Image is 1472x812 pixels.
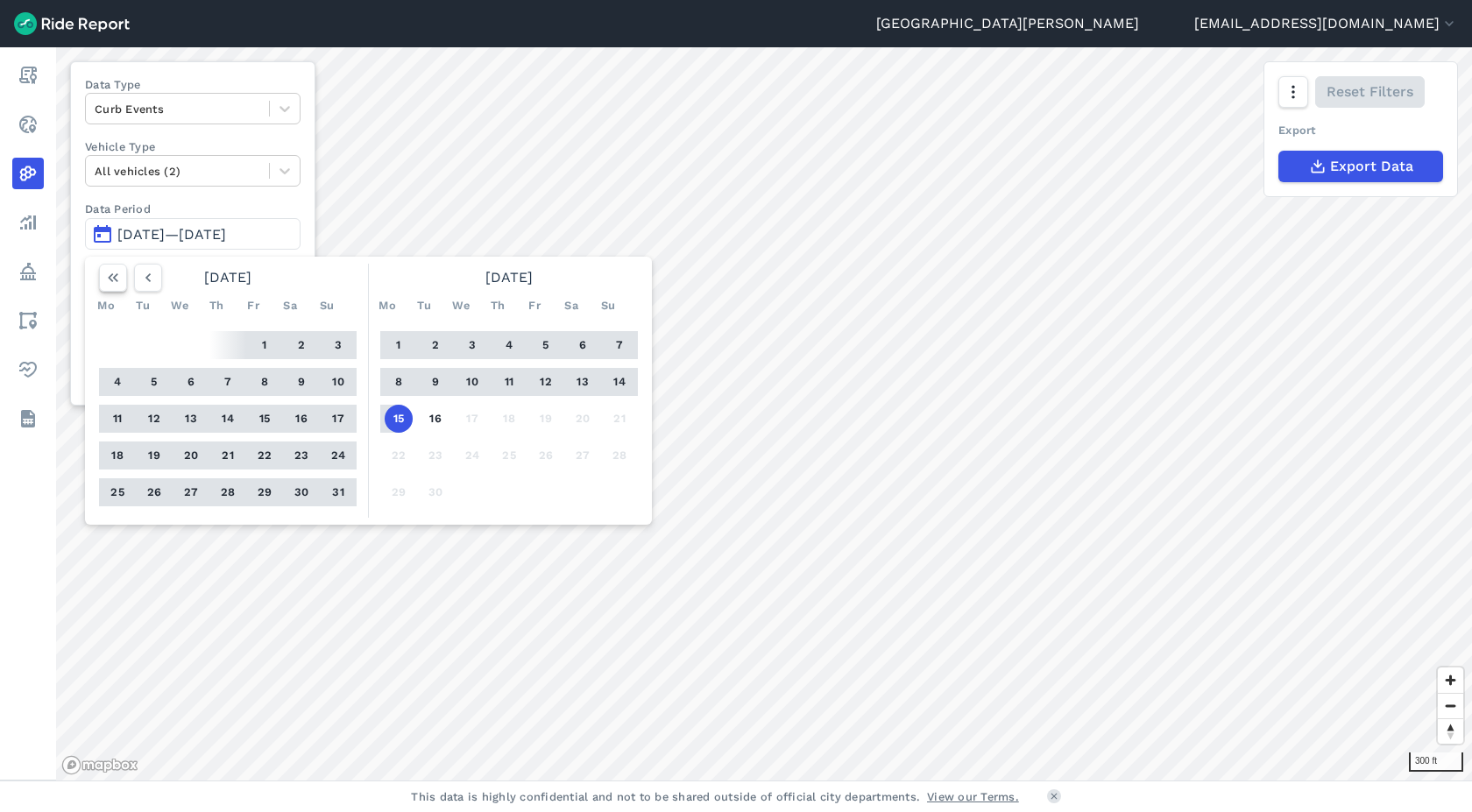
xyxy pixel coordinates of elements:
a: Heatmaps [12,158,44,189]
button: 11 [103,405,131,433]
button: 3 [324,331,352,359]
div: Fr [520,292,548,320]
button: 7 [214,368,242,396]
div: Mo [92,292,120,320]
button: 19 [140,441,168,470]
a: Mapbox logo [61,755,138,775]
button: 12 [140,405,168,433]
button: 4 [495,331,523,359]
a: [GEOGRAPHIC_DATA][PERSON_NAME] [876,13,1139,34]
button: 9 [421,368,449,396]
button: 2 [287,331,315,359]
button: 19 [532,405,560,433]
button: 30 [287,478,315,506]
a: Areas [12,305,44,336]
button: 13 [569,368,597,396]
button: 8 [385,368,413,396]
button: Export Data [1278,151,1443,182]
button: 1 [385,331,413,359]
button: 17 [324,405,352,433]
button: 24 [458,441,486,470]
button: 14 [214,405,242,433]
button: 31 [324,478,352,506]
div: Tu [410,292,438,320]
button: 1 [251,331,279,359]
img: Ride Report [14,12,130,35]
button: 25 [103,478,131,506]
div: Mo [373,292,401,320]
button: [EMAIL_ADDRESS][DOMAIN_NAME] [1194,13,1458,34]
button: 29 [251,478,279,506]
button: 12 [532,368,560,396]
div: [DATE] [373,264,645,292]
a: Realtime [12,109,44,140]
a: Report [12,60,44,91]
div: [DATE] [92,264,364,292]
label: Data Period [85,201,301,217]
div: We [166,292,194,320]
div: Su [594,292,622,320]
button: 20 [569,405,597,433]
label: Vehicle Type [85,138,301,155]
button: 26 [532,441,560,470]
button: [DATE]—[DATE] [85,218,301,250]
button: 21 [605,405,633,433]
button: 29 [385,478,413,506]
button: Reset bearing to north [1438,718,1463,744]
a: Policy [12,256,44,287]
label: Data Type [85,76,301,93]
div: We [447,292,475,320]
button: 18 [495,405,523,433]
button: 4 [103,368,131,396]
button: 27 [177,478,205,506]
button: 8 [251,368,279,396]
a: Health [12,354,44,385]
button: 10 [324,368,352,396]
button: 28 [605,441,633,470]
button: 14 [605,368,633,396]
button: 22 [251,441,279,470]
button: Zoom in [1438,667,1463,693]
button: 28 [214,478,242,506]
button: 30 [421,478,449,506]
span: Export Data [1330,156,1413,177]
button: 11 [495,368,523,396]
div: Fr [239,292,267,320]
button: 2 [421,331,449,359]
div: Sa [276,292,304,320]
button: 6 [569,331,597,359]
button: 26 [140,478,168,506]
button: 5 [532,331,560,359]
button: 20 [177,441,205,470]
button: 21 [214,441,242,470]
button: 13 [177,405,205,433]
button: 25 [495,441,523,470]
span: [DATE]—[DATE] [117,226,226,243]
button: 9 [287,368,315,396]
button: 17 [458,405,486,433]
button: Zoom out [1438,693,1463,718]
div: Th [202,292,230,320]
button: Reset Filters [1315,76,1425,108]
div: Tu [129,292,157,320]
button: 24 [324,441,352,470]
button: 10 [458,368,486,396]
button: 5 [140,368,168,396]
a: Analyze [12,207,44,238]
button: 16 [421,405,449,433]
div: 300 ft [1409,752,1463,772]
button: 3 [458,331,486,359]
button: 18 [103,441,131,470]
div: Export [1278,122,1443,138]
a: Datasets [12,403,44,434]
button: 23 [287,441,315,470]
button: 22 [385,441,413,470]
canvas: Map [56,47,1472,780]
div: Su [313,292,341,320]
span: Reset Filters [1327,81,1413,102]
div: Th [484,292,512,320]
button: 27 [569,441,597,470]
a: View our Terms. [927,788,1019,805]
button: 6 [177,368,205,396]
button: 7 [605,331,633,359]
